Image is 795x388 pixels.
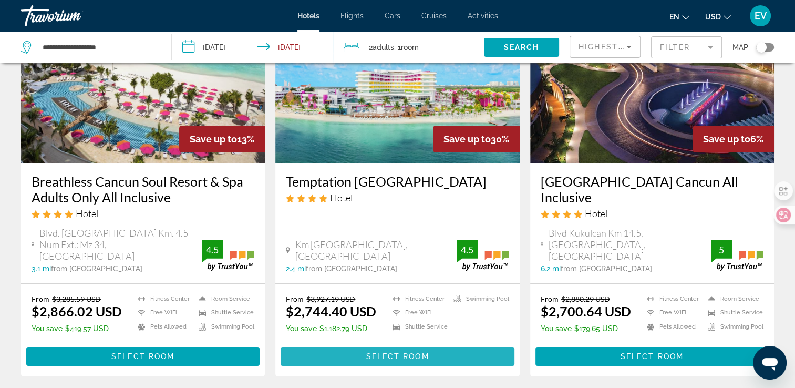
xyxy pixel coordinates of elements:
iframe: Az üzenetküldési ablak megnyitására szolgáló gomb [753,346,787,380]
li: Free WiFi [642,309,703,318]
span: EV [755,11,767,21]
div: 4.5 [202,243,223,256]
div: 13% [179,126,265,152]
button: User Menu [747,5,774,27]
span: from [GEOGRAPHIC_DATA] [561,264,652,273]
button: Select Room [26,347,260,366]
a: [GEOGRAPHIC_DATA] Cancun All Inclusive [541,173,763,205]
span: Save up to [443,134,491,145]
div: 4 star Hotel [286,192,509,203]
span: Select Room [111,352,174,361]
h3: Temptation [GEOGRAPHIC_DATA] [286,173,509,189]
a: Cars [385,12,400,20]
img: trustyou-badge.svg [202,240,254,271]
p: $1,182.79 USD [286,324,376,333]
a: Select Room [26,349,260,361]
li: Shuttle Service [387,322,448,331]
a: Flights [340,12,364,20]
p: $419.57 USD [32,324,122,333]
li: Room Service [193,294,254,303]
div: 4.5 [457,243,478,256]
span: Hotel [585,208,607,219]
span: You save [541,324,572,333]
span: Hotel [76,208,98,219]
button: Select Room [535,347,769,366]
button: Travelers: 2 adults, 0 children [333,32,484,63]
li: Swimming Pool [193,322,254,331]
a: Hotels [297,12,319,20]
mat-select: Sort by [579,40,632,53]
li: Shuttle Service [703,309,763,318]
span: From [32,294,49,303]
del: $2,880.29 USD [561,294,610,303]
button: Change language [669,9,689,24]
span: Hotel [330,192,353,203]
a: Breathless Cancun Soul Resort & Spa Adults Only All Inclusive [32,173,254,205]
span: Search [503,43,539,52]
li: Free WiFi [387,309,448,318]
button: Toggle map [748,43,774,52]
span: Adults [373,43,394,52]
span: Save up to [703,134,750,145]
span: Select Room [366,352,429,361]
span: 2 [369,40,394,55]
li: Pets Allowed [132,322,193,331]
span: From [286,294,304,303]
button: Search [484,38,559,57]
span: Blvd Kukulcan Km 14.5, [GEOGRAPHIC_DATA], [GEOGRAPHIC_DATA] [549,227,711,262]
span: 6.2 mi [541,264,561,273]
li: Fitness Center [387,294,448,303]
span: 3.1 mi [32,264,51,273]
span: , 1 [394,40,419,55]
li: Pets Allowed [642,322,703,331]
span: You save [32,324,63,333]
span: Highest Price [579,43,647,51]
li: Fitness Center [642,294,703,303]
div: 6% [693,126,774,152]
li: Shuttle Service [193,309,254,318]
a: Activities [468,12,498,20]
span: You save [286,324,317,333]
span: en [669,13,679,21]
a: Select Room [535,349,769,361]
li: Swimming Pool [448,294,509,303]
span: Km [GEOGRAPHIC_DATA], [GEOGRAPHIC_DATA] [295,239,457,262]
button: Select Room [281,347,514,366]
button: Change currency [705,9,731,24]
a: Select Room [281,349,514,361]
li: Room Service [703,294,763,303]
span: from [GEOGRAPHIC_DATA] [306,264,397,273]
del: $3,285.59 USD [52,294,101,303]
span: Blvd. [GEOGRAPHIC_DATA] Km. 4.5 Num Ext.: Mz 34, [GEOGRAPHIC_DATA] [39,227,202,262]
div: 5 [711,243,732,256]
span: from [GEOGRAPHIC_DATA] [51,264,142,273]
div: 4 star Hotel [32,208,254,219]
span: Select Room [621,352,684,361]
img: trustyou-badge.svg [457,240,509,271]
span: Save up to [190,134,237,145]
ins: $2,700.64 USD [541,303,631,319]
ins: $2,744.40 USD [286,303,376,319]
span: Map [732,40,748,55]
span: 2.4 mi [286,264,306,273]
span: From [541,294,559,303]
button: Filter [651,36,722,59]
div: 4 star Hotel [541,208,763,219]
li: Free WiFi [132,309,193,318]
span: USD [705,13,721,21]
del: $3,927.19 USD [306,294,355,303]
button: Check-in date: Nov 3, 2025 Check-out date: Nov 10, 2025 [172,32,333,63]
li: Fitness Center [132,294,193,303]
a: Cruises [421,12,447,20]
li: Swimming Pool [703,322,763,331]
p: $179.65 USD [541,324,631,333]
img: trustyou-badge.svg [711,240,763,271]
div: 30% [433,126,520,152]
